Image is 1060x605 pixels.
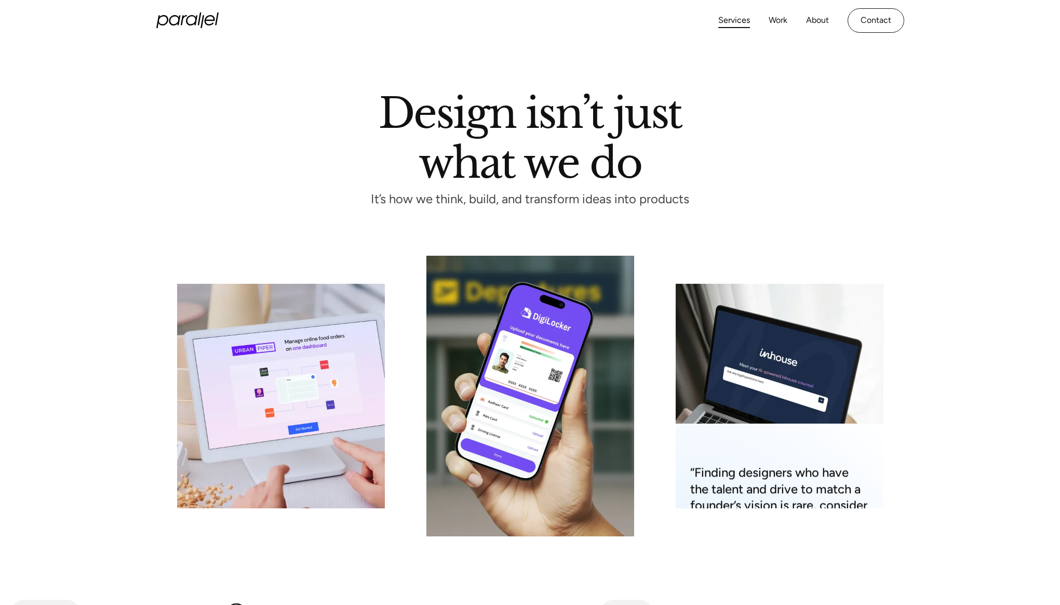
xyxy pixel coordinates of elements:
img: Robin Dhanwani's Image [426,256,634,536]
a: Contact [848,8,904,33]
img: card-image [177,284,385,508]
a: About [806,13,829,28]
a: Services [718,13,750,28]
img: card-image [676,284,883,508]
h1: Design isn’t just what we do [379,93,682,178]
p: It’s how we think, build, and transform ideas into products [352,195,708,204]
a: home [156,12,219,28]
a: Work [769,13,787,28]
div: “Finding designers who have the talent and drive to match a founder’s vision is rare, consider th... [690,465,869,562]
